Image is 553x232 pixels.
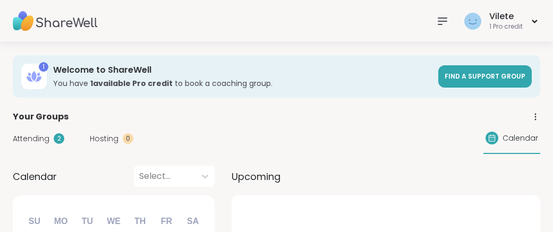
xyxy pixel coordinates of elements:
h3: You have to book a coaching group. [53,78,432,89]
img: Vilete [464,13,481,30]
img: ShareWell Nav Logo [13,3,98,40]
span: Attending [13,133,49,144]
span: Hosting [90,133,118,144]
span: Calendar [13,169,57,184]
div: Vilete [489,11,523,22]
div: 2 [54,133,64,144]
a: Find a support group [438,65,532,88]
div: 1 Pro credit [489,22,523,31]
span: Your Groups [13,110,69,123]
span: Find a support group [445,72,525,81]
h3: Welcome to ShareWell [53,64,432,76]
div: 0 [123,133,133,144]
b: 1 available Pro credit [90,78,173,89]
span: Upcoming [232,169,280,184]
div: 1 [39,62,48,72]
span: Calendar [503,133,538,144]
